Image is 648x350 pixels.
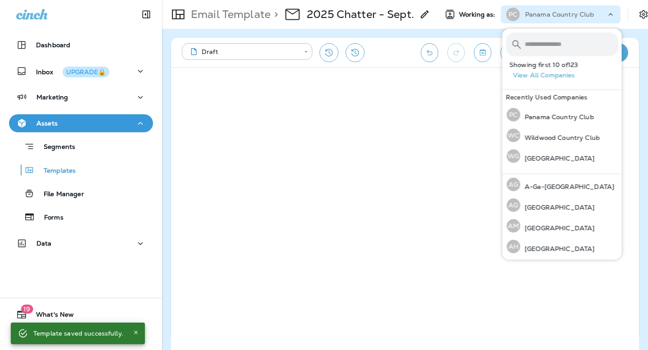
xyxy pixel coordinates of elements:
[9,234,153,252] button: Data
[502,104,622,125] button: PCPanama Country Club
[21,305,33,314] span: 19
[520,155,594,162] p: [GEOGRAPHIC_DATA]
[9,327,153,345] button: Support
[188,47,298,56] div: Draft
[507,198,520,212] div: AG
[509,61,622,68] p: Showing first 10 of 123
[502,236,622,257] button: AH[GEOGRAPHIC_DATA]
[36,67,109,76] p: Inbox
[9,305,153,323] button: 19What's New
[270,8,278,21] p: >
[509,68,622,82] button: View All Companies
[525,11,594,18] p: Panama Country Club
[502,146,622,166] button: WG[GEOGRAPHIC_DATA]
[9,114,153,132] button: Assets
[520,113,594,121] p: Panama Country Club
[520,183,614,190] p: A-Ga-[GEOGRAPHIC_DATA]
[9,88,153,106] button: Marketing
[506,8,520,21] div: PC
[502,125,622,146] button: WCWildwood Country Club
[35,167,76,175] p: Templates
[502,90,622,104] div: Recently Used Companies
[507,219,520,233] div: AM
[9,36,153,54] button: Dashboard
[502,195,622,215] button: AG[GEOGRAPHIC_DATA]
[27,311,74,322] span: What's New
[520,245,594,252] p: [GEOGRAPHIC_DATA]
[9,137,153,156] button: Segments
[421,43,438,62] button: Undo
[459,11,497,18] span: Working as:
[507,240,520,253] div: AH
[319,43,338,62] button: Restore from previous version
[35,143,75,152] p: Segments
[9,62,153,80] button: InboxUPGRADE🔒
[36,240,52,247] p: Data
[9,184,153,203] button: File Manager
[36,41,70,49] p: Dashboard
[9,207,153,226] button: Forms
[520,224,594,232] p: [GEOGRAPHIC_DATA]
[502,174,622,195] button: AGA-Ga-[GEOGRAPHIC_DATA]
[33,325,123,341] div: Template saved successfully.
[507,178,520,191] div: AG
[346,43,364,62] button: View Changelog
[130,327,141,338] button: Close
[36,94,68,101] p: Marketing
[507,149,520,163] div: WG
[35,190,84,199] p: File Manager
[9,161,153,179] button: Templates
[66,69,106,75] div: UPGRADE🔒
[500,43,518,62] button: Send test email
[502,215,622,236] button: AM[GEOGRAPHIC_DATA]
[520,134,600,141] p: Wildwood Country Club
[134,5,159,23] button: Collapse Sidebar
[474,43,491,62] button: Toggle preview
[36,120,58,127] p: Assets
[187,8,270,21] p: Email Template
[507,108,520,121] div: PC
[63,67,109,77] button: UPGRADE🔒
[307,8,414,21] p: 2025 Chatter - Sept.
[507,129,520,142] div: WC
[520,204,594,211] p: [GEOGRAPHIC_DATA]
[35,214,63,222] p: Forms
[502,257,622,278] button: AG[GEOGRAPHIC_DATA] [US_STATE]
